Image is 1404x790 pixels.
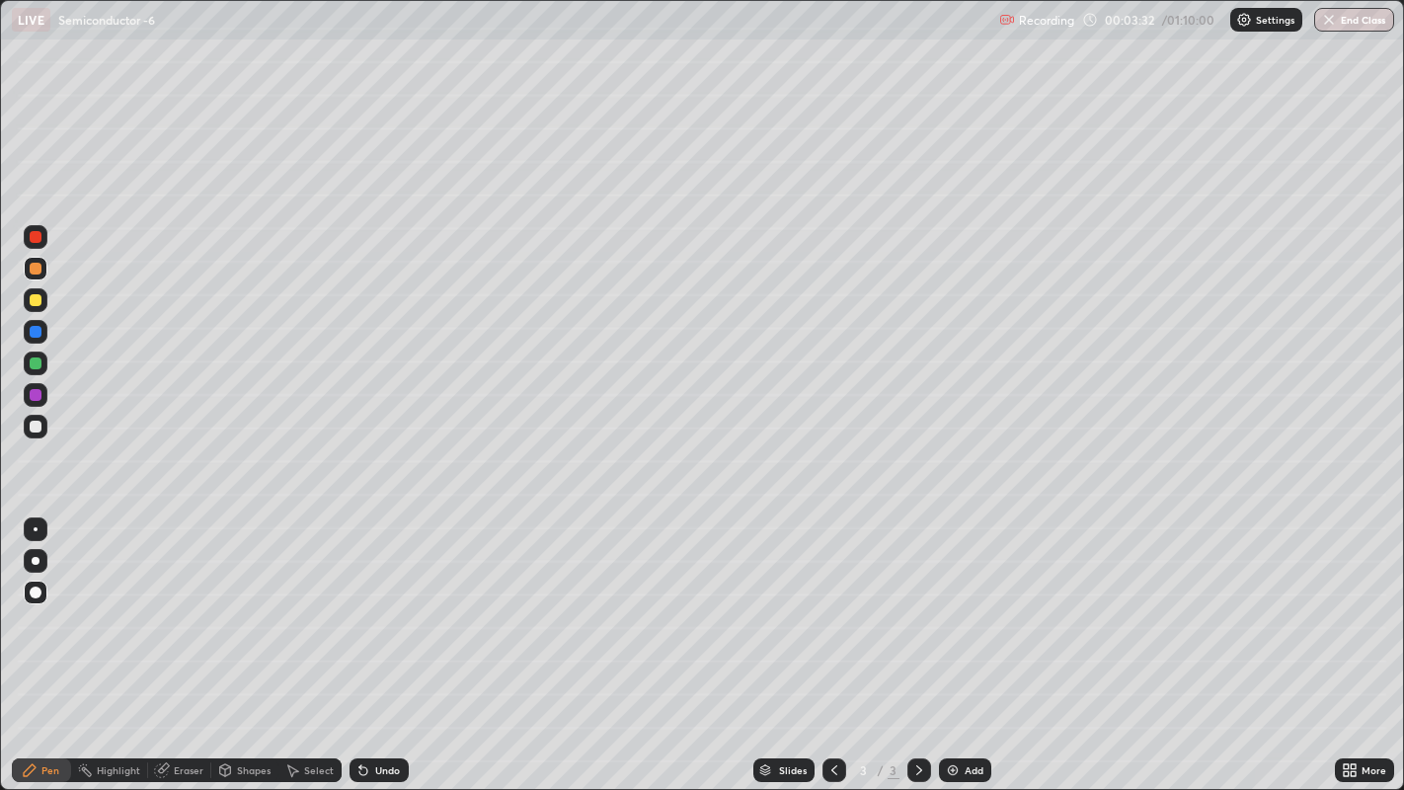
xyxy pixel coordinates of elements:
div: Shapes [237,765,271,775]
div: Slides [779,765,807,775]
p: Semiconductor -6 [58,12,155,28]
div: Highlight [97,765,140,775]
p: LIVE [18,12,44,28]
div: 3 [888,761,899,779]
button: End Class [1314,8,1394,32]
div: Select [304,765,334,775]
img: class-settings-icons [1236,12,1252,28]
img: recording.375f2c34.svg [999,12,1015,28]
div: Eraser [174,765,203,775]
div: Add [965,765,983,775]
img: end-class-cross [1321,12,1337,28]
div: Undo [375,765,400,775]
div: / [878,764,884,776]
p: Settings [1256,15,1294,25]
div: Pen [41,765,59,775]
div: More [1362,765,1386,775]
p: Recording [1019,13,1074,28]
div: 3 [854,764,874,776]
img: add-slide-button [945,762,961,778]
